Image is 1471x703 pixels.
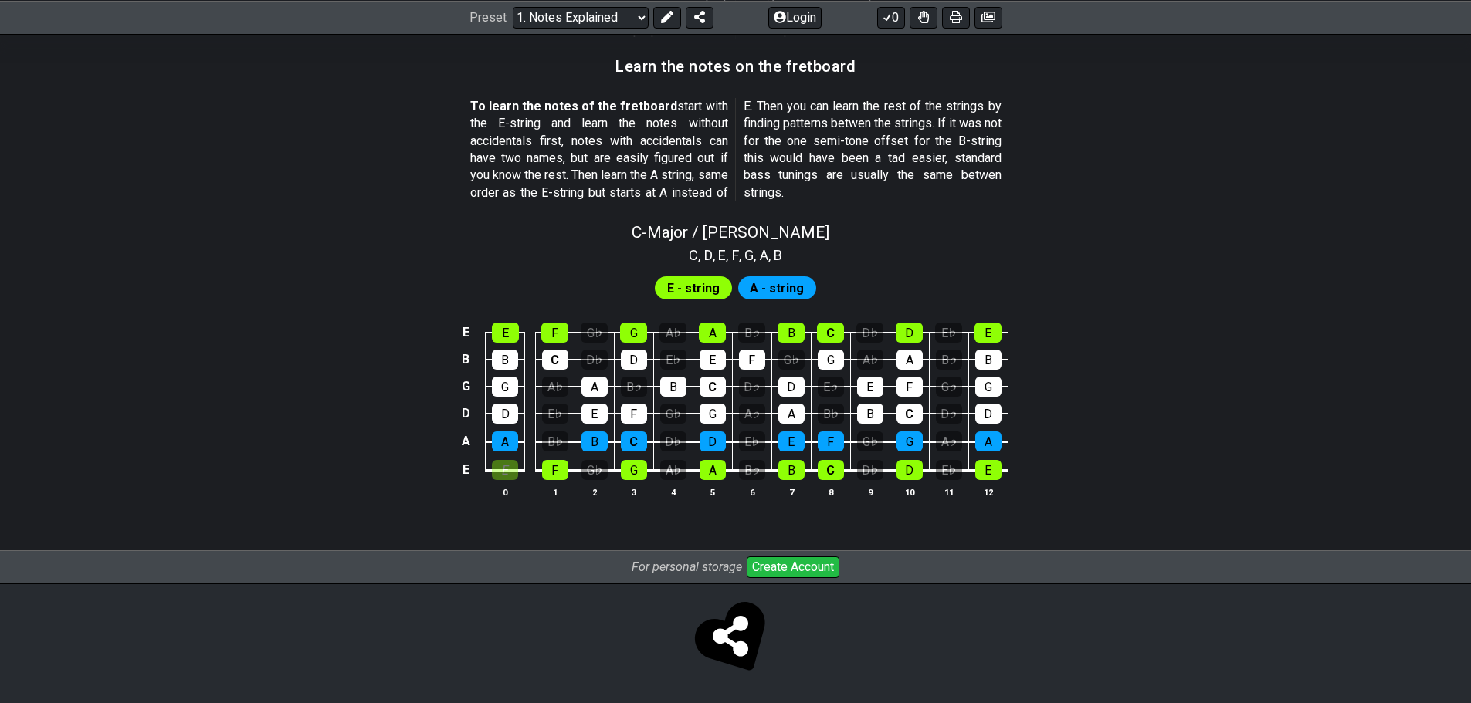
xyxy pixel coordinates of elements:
[747,556,839,578] button: Create Account
[456,428,475,456] td: A
[890,484,929,500] th: 10
[621,431,647,451] div: C
[542,350,568,370] div: C
[778,377,805,397] div: D
[456,400,475,428] td: D
[857,431,883,451] div: G♭
[486,484,525,500] th: 0
[771,484,811,500] th: 7
[513,6,649,28] select: Preset
[936,350,962,370] div: B♭
[542,460,568,480] div: F
[575,484,614,500] th: 2
[968,484,1008,500] th: 12
[581,460,608,480] div: G♭
[818,404,844,424] div: B♭
[975,350,1002,370] div: B
[632,223,829,242] span: C - Major / [PERSON_NAME]
[817,323,844,343] div: C
[470,98,1002,201] p: start with the E-string and learn the notes without accidentals first, notes with accidentals can...
[704,245,713,265] span: D
[896,460,923,480] div: D
[660,460,686,480] div: A♭
[778,323,805,343] div: B
[698,245,704,265] span: ,
[732,484,771,500] th: 6
[778,404,805,424] div: A
[492,377,518,397] div: G
[811,484,850,500] th: 8
[754,245,760,265] span: ,
[718,245,726,265] span: E
[857,404,883,424] div: B
[739,350,765,370] div: F
[818,377,844,397] div: E♭
[660,404,686,424] div: G♭
[857,377,883,397] div: E
[935,323,962,343] div: E♭
[778,350,805,370] div: G♭
[492,404,518,424] div: D
[456,319,475,346] td: E
[896,377,923,397] div: F
[974,6,1002,28] button: Create image
[542,431,568,451] div: B♭
[682,242,789,266] section: Scale pitch classes
[700,431,726,451] div: D
[896,431,923,451] div: G
[621,460,647,480] div: G
[744,245,754,265] span: G
[850,484,890,500] th: 9
[542,404,568,424] div: E♭
[632,559,742,574] i: For personal storage
[818,431,844,451] div: F
[535,484,575,500] th: 1
[936,377,962,397] div: G♭
[974,323,1002,343] div: E
[818,460,844,480] div: C
[700,377,726,397] div: C
[726,245,732,265] span: ,
[700,404,726,424] div: G
[660,377,686,397] div: B
[739,404,765,424] div: A♭
[686,6,713,28] button: Share Preset
[620,323,647,343] div: G
[896,404,923,424] div: C
[936,431,962,451] div: A♭
[469,10,507,25] span: Preset
[936,404,962,424] div: D♭
[581,350,608,370] div: D♭
[699,604,773,678] span: Click to store and share!
[739,377,765,397] div: D♭
[542,377,568,397] div: A♭
[739,245,745,265] span: ,
[975,460,1002,480] div: E
[492,350,518,370] div: B
[768,6,822,28] button: Login
[621,404,647,424] div: F
[739,431,765,451] div: E♭
[699,323,726,343] div: A
[778,460,805,480] div: B
[975,431,1002,451] div: A
[456,373,475,400] td: G
[492,431,518,451] div: A
[581,404,608,424] div: E
[896,323,923,343] div: D
[653,484,693,500] th: 4
[929,484,968,500] th: 11
[732,245,739,265] span: F
[492,460,518,480] div: E
[877,6,905,28] button: 0
[768,245,774,265] span: ,
[470,99,678,113] strong: To learn the notes of the fretboard
[581,377,608,397] div: A
[713,245,719,265] span: ,
[621,377,647,397] div: B♭
[774,245,782,265] span: B
[975,404,1002,424] div: D
[896,350,923,370] div: A
[615,58,856,75] h3: Learn the notes on the fretboard
[689,245,698,265] span: C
